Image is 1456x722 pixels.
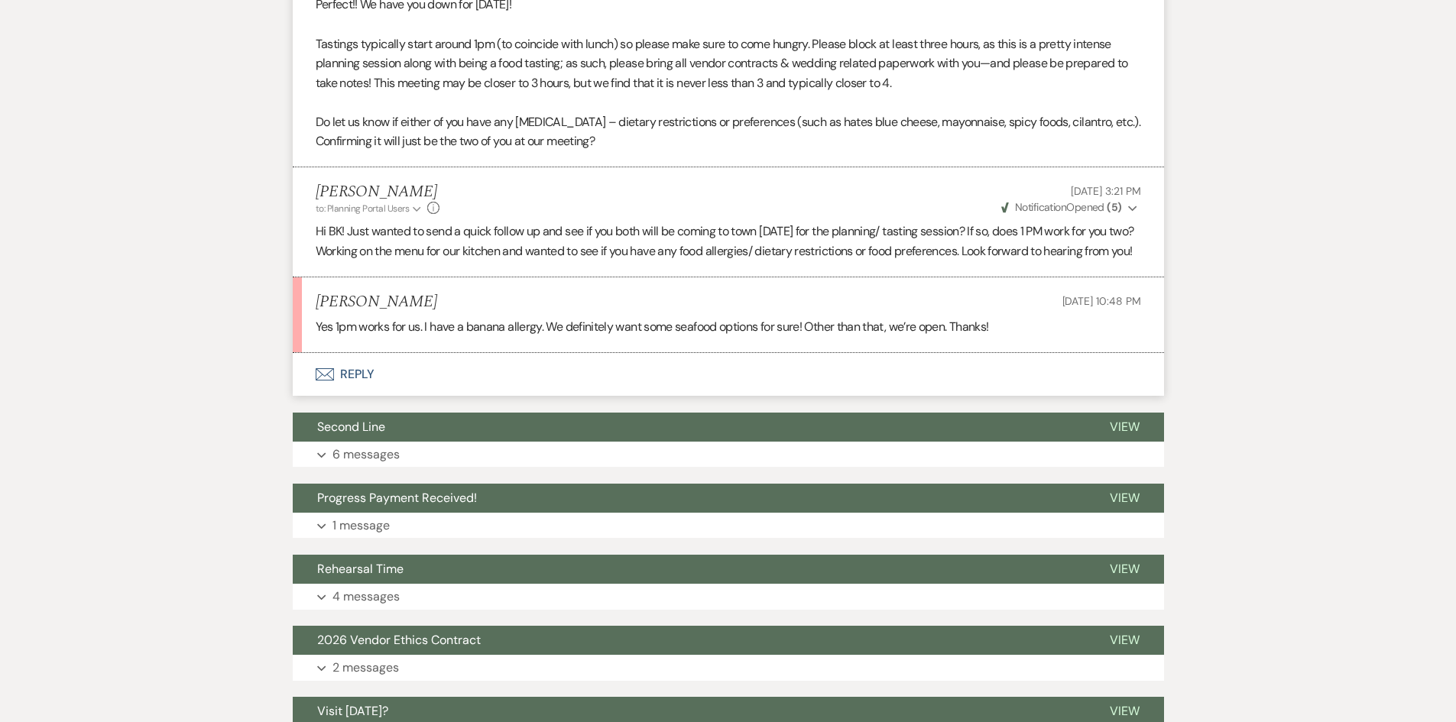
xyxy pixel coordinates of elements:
p: Yes 1pm works for us. I have a banana allergy. We definitely want some seafood options for sure! ... [316,317,1141,337]
button: View [1085,626,1164,655]
button: View [1085,484,1164,513]
h5: [PERSON_NAME] [316,293,437,312]
span: Visit [DATE]? [317,703,388,719]
button: Reply [293,353,1164,396]
p: Do let us know if either of you have any [MEDICAL_DATA] – dietary restrictions or preferences (su... [316,112,1141,151]
button: 4 messages [293,584,1164,610]
span: [DATE] 3:21 PM [1071,184,1140,198]
button: 2026 Vendor Ethics Contract [293,626,1085,655]
span: View [1110,419,1140,435]
span: View [1110,490,1140,506]
h5: [PERSON_NAME] [316,183,440,202]
button: 2 messages [293,655,1164,681]
button: View [1085,555,1164,584]
span: 2026 Vendor Ethics Contract [317,632,481,648]
p: 6 messages [332,445,400,465]
button: 6 messages [293,442,1164,468]
span: View [1110,703,1140,719]
button: Second Line [293,413,1085,442]
p: 4 messages [332,587,400,607]
strong: ( 5 ) [1107,200,1121,214]
span: View [1110,632,1140,648]
span: to: Planning Portal Users [316,202,410,215]
button: Progress Payment Received! [293,484,1085,513]
button: View [1085,413,1164,442]
button: Rehearsal Time [293,555,1085,584]
span: Second Line [317,419,385,435]
p: Tastings typically start around 1pm (to coincide with lunch) so please make sure to come hungry. ... [316,34,1141,93]
button: to: Planning Portal Users [316,202,424,215]
span: Progress Payment Received! [317,490,477,506]
button: 1 message [293,513,1164,539]
span: Notification [1015,200,1066,214]
span: Rehearsal Time [317,561,404,577]
p: 1 message [332,516,390,536]
button: NotificationOpened (5) [999,199,1141,215]
span: [DATE] 10:48 PM [1062,294,1141,308]
span: View [1110,561,1140,577]
p: Hi BK! Just wanted to send a quick follow up and see if you both will be coming to town [DATE] fo... [316,222,1141,261]
span: Opened [1001,200,1122,214]
p: 2 messages [332,658,399,678]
